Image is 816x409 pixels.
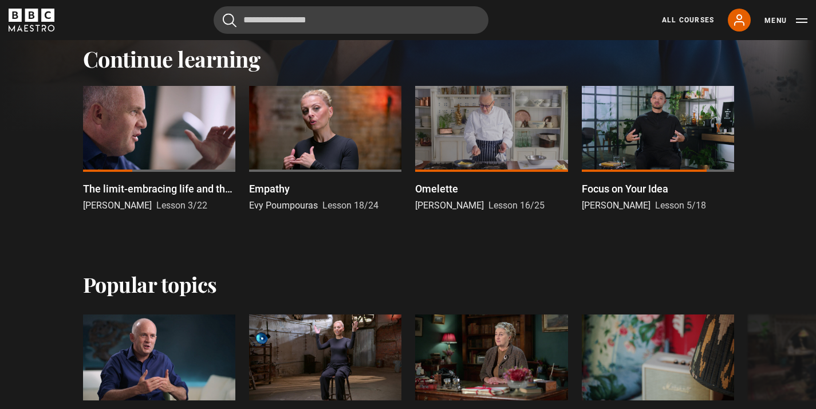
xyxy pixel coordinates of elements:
p: Focus on Your Idea [582,181,668,196]
span: Lesson 3/22 [156,200,207,211]
span: [PERSON_NAME] [415,200,484,211]
h2: Popular topics [83,272,217,296]
span: [PERSON_NAME] [582,200,651,211]
span: Lesson 5/18 [655,200,706,211]
a: Empathy Evy Poumpouras Lesson 18/24 [249,86,401,213]
p: The limit-embracing life and the historical perspective [83,181,235,196]
button: Toggle navigation [764,15,807,26]
p: Empathy [249,181,290,196]
p: Omelette [415,181,458,196]
a: Focus on Your Idea [PERSON_NAME] Lesson 5/18 [582,86,734,213]
span: [PERSON_NAME] [83,200,152,211]
span: Evy Poumpouras [249,200,318,211]
button: Submit the search query [223,13,236,27]
input: Search [214,6,488,34]
svg: BBC Maestro [9,9,54,32]
a: All Courses [662,15,714,25]
h2: Continue learning [83,46,734,72]
a: The limit-embracing life and the historical perspective [PERSON_NAME] Lesson 3/22 [83,86,235,213]
span: Lesson 18/24 [322,200,379,211]
span: Lesson 16/25 [488,200,545,211]
a: Omelette [PERSON_NAME] Lesson 16/25 [415,86,567,213]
